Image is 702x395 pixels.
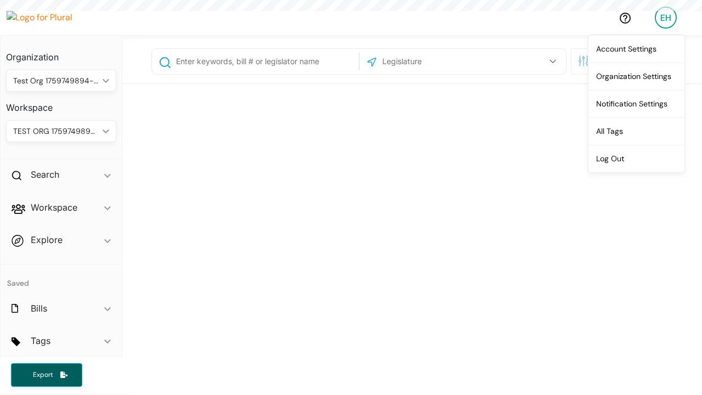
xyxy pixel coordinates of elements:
span: Export [25,370,60,380]
button: Export [11,363,82,387]
h3: Workspace [6,92,116,116]
div: EH [655,7,677,29]
img: Logo for Plural [7,11,83,24]
h2: Workspace [31,201,77,213]
h4: Saved [1,264,122,291]
input: Enter keywords, bill # or legislator name [175,51,355,72]
div: TEST ORG 1759749894-29 [13,126,98,137]
a: Account Settings [588,35,684,63]
div: Test Org 1759749894-29 [13,75,98,87]
a: All Tags [588,117,684,145]
a: Notification Settings [588,90,684,117]
a: Log Out [588,145,684,172]
h2: Explore [31,234,63,246]
h2: Tags [31,335,50,347]
span: Search Filters [578,55,589,65]
h2: Bills [31,302,47,314]
a: EH [646,2,686,33]
h2: Search [31,168,59,180]
a: Organization Settings [588,63,684,90]
input: Legislature [381,51,499,72]
h3: Organization [6,41,116,65]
